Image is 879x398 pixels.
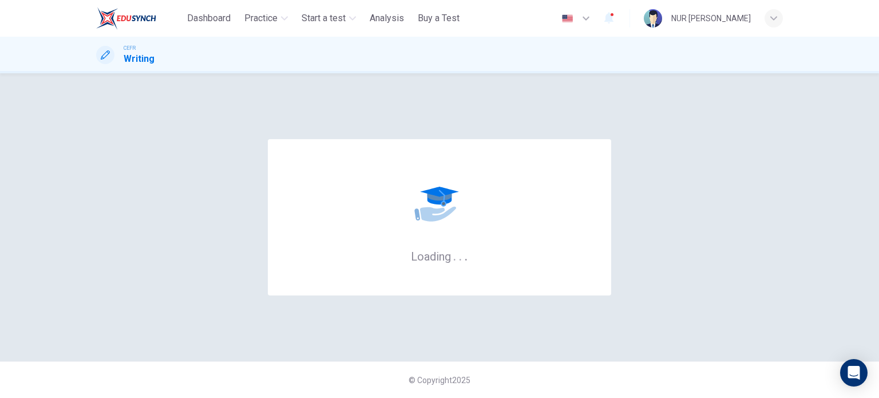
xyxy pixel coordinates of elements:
[409,376,470,385] span: © Copyright 2025
[297,8,361,29] button: Start a test
[418,11,460,25] span: Buy a Test
[124,44,136,52] span: CEFR
[183,8,235,29] button: Dashboard
[244,11,278,25] span: Practice
[365,8,409,29] button: Analysis
[187,11,231,25] span: Dashboard
[671,11,751,25] div: NUR [PERSON_NAME]
[458,246,462,265] h6: .
[370,11,404,25] span: Analysis
[411,249,468,263] h6: Loading
[644,9,662,27] img: Profile picture
[413,8,464,29] button: Buy a Test
[302,11,346,25] span: Start a test
[840,359,868,387] div: Open Intercom Messenger
[96,7,156,30] img: ELTC logo
[96,7,183,30] a: ELTC logo
[453,246,457,265] h6: .
[240,8,292,29] button: Practice
[560,14,575,23] img: en
[464,246,468,265] h6: .
[124,52,155,66] h1: Writing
